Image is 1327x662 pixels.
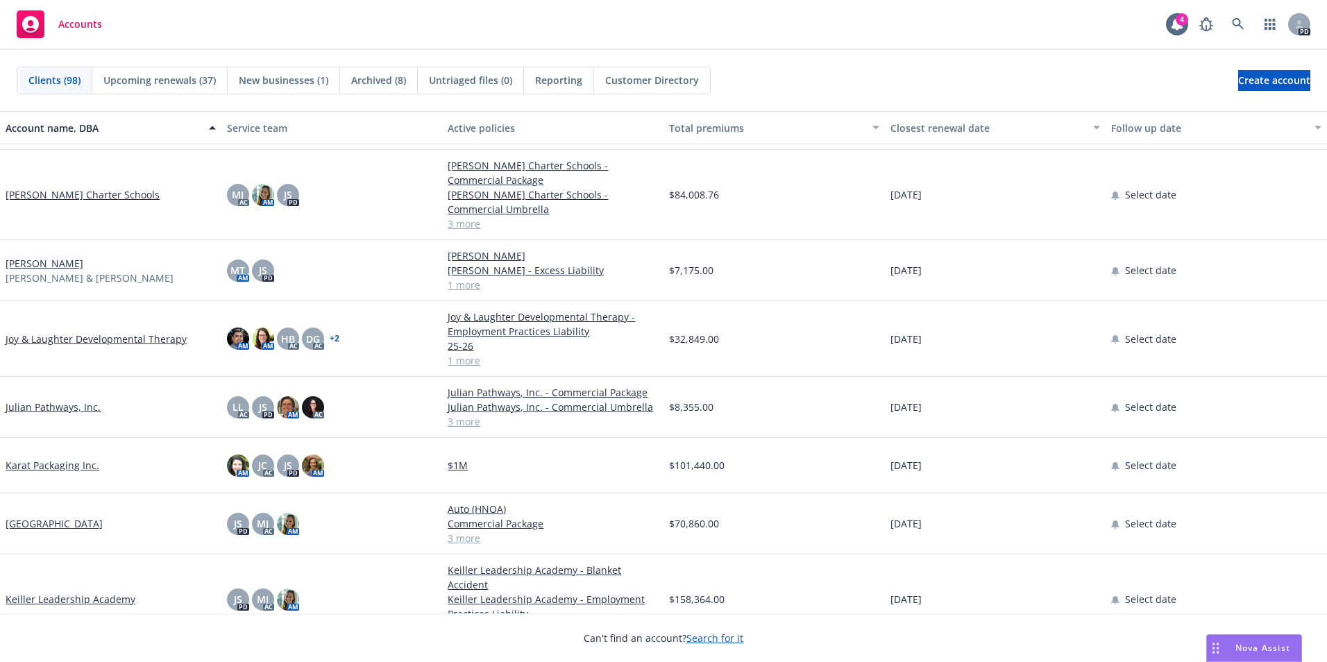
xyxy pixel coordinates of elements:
span: MJ [257,592,269,606]
span: Accounts [58,19,102,30]
a: [PERSON_NAME] [6,256,83,271]
span: New businesses (1) [239,73,328,87]
span: [DATE] [890,400,922,414]
a: Auto (HNOA) [448,502,658,516]
img: photo [302,396,324,418]
a: + 2 [330,334,339,343]
span: MJ [257,516,269,531]
span: Select date [1125,458,1176,473]
span: JS [234,516,242,531]
a: [PERSON_NAME] Charter Schools - Commercial Umbrella [448,187,658,217]
a: 1 more [448,353,658,368]
span: $70,860.00 [669,516,719,531]
span: Upcoming renewals (37) [103,73,216,87]
img: photo [277,513,299,535]
span: [DATE] [890,263,922,278]
span: MJ [232,187,244,202]
span: [DATE] [890,458,922,473]
a: 3 more [448,217,658,231]
img: photo [227,328,249,350]
span: [DATE] [890,187,922,202]
img: photo [252,184,274,206]
a: Julian Pathways, Inc. [6,400,101,414]
span: JS [284,187,292,202]
span: Clients (98) [28,73,81,87]
a: Julian Pathways, Inc. - Commercial Package [448,385,658,400]
span: [DATE] [890,332,922,346]
img: photo [302,455,324,477]
div: Drag to move [1207,635,1224,661]
span: LL [233,400,244,414]
a: [PERSON_NAME] [448,248,658,263]
span: Nova Assist [1235,642,1290,654]
a: Switch app [1256,10,1284,38]
a: Create account [1238,70,1310,91]
div: Total premiums [669,121,864,135]
span: JS [234,592,242,606]
a: Keiller Leadership Academy - Employment Practices Liability [448,592,658,621]
span: Customer Directory [605,73,699,87]
span: $158,364.00 [669,592,725,606]
button: Follow up date [1106,111,1327,144]
div: Follow up date [1111,121,1306,135]
span: Create account [1238,67,1310,94]
a: Keiller Leadership Academy [6,592,135,606]
a: [PERSON_NAME] Charter Schools - Commercial Package [448,158,658,187]
span: $84,008.76 [669,187,719,202]
span: MT [230,263,245,278]
img: photo [227,455,249,477]
a: 3 more [448,414,658,429]
span: [PERSON_NAME] & [PERSON_NAME] [6,271,174,285]
a: Joy & Laughter Developmental Therapy - Employment Practices Liability [448,309,658,339]
span: Archived (8) [351,73,406,87]
span: JS [284,458,292,473]
span: [DATE] [890,592,922,606]
a: Joy & Laughter Developmental Therapy [6,332,187,346]
span: JS [259,263,267,278]
span: DG [306,332,320,346]
div: Closest renewal date [890,121,1085,135]
span: Untriaged files (0) [429,73,512,87]
a: Search [1224,10,1252,38]
span: JS [259,400,267,414]
a: Karat Packaging Inc. [6,458,99,473]
button: Closest renewal date [885,111,1106,144]
div: Active policies [448,121,658,135]
a: Report a Bug [1192,10,1220,38]
a: Keiller Leadership Academy - Blanket Accident [448,563,658,592]
button: Service team [221,111,443,144]
div: Service team [227,121,437,135]
a: [PERSON_NAME] - Excess Liability [448,263,658,278]
a: [PERSON_NAME] Charter Schools [6,187,160,202]
span: Select date [1125,400,1176,414]
button: Active policies [442,111,663,144]
span: Select date [1125,332,1176,346]
div: Account name, DBA [6,121,201,135]
a: Accounts [11,5,108,44]
a: 3 more [448,531,658,545]
img: photo [277,588,299,611]
span: Can't find an account? [584,631,743,645]
span: $8,355.00 [669,400,713,414]
img: photo [277,396,299,418]
span: [DATE] [890,516,922,531]
span: $7,175.00 [669,263,713,278]
a: Julian Pathways, Inc. - Commercial Umbrella [448,400,658,414]
a: $1M [448,458,658,473]
img: photo [252,328,274,350]
span: HB [281,332,295,346]
a: 1 more [448,278,658,292]
span: Select date [1125,187,1176,202]
span: $32,849.00 [669,332,719,346]
span: Select date [1125,263,1176,278]
button: Total premiums [663,111,885,144]
div: 4 [1176,13,1188,26]
span: Select date [1125,516,1176,531]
